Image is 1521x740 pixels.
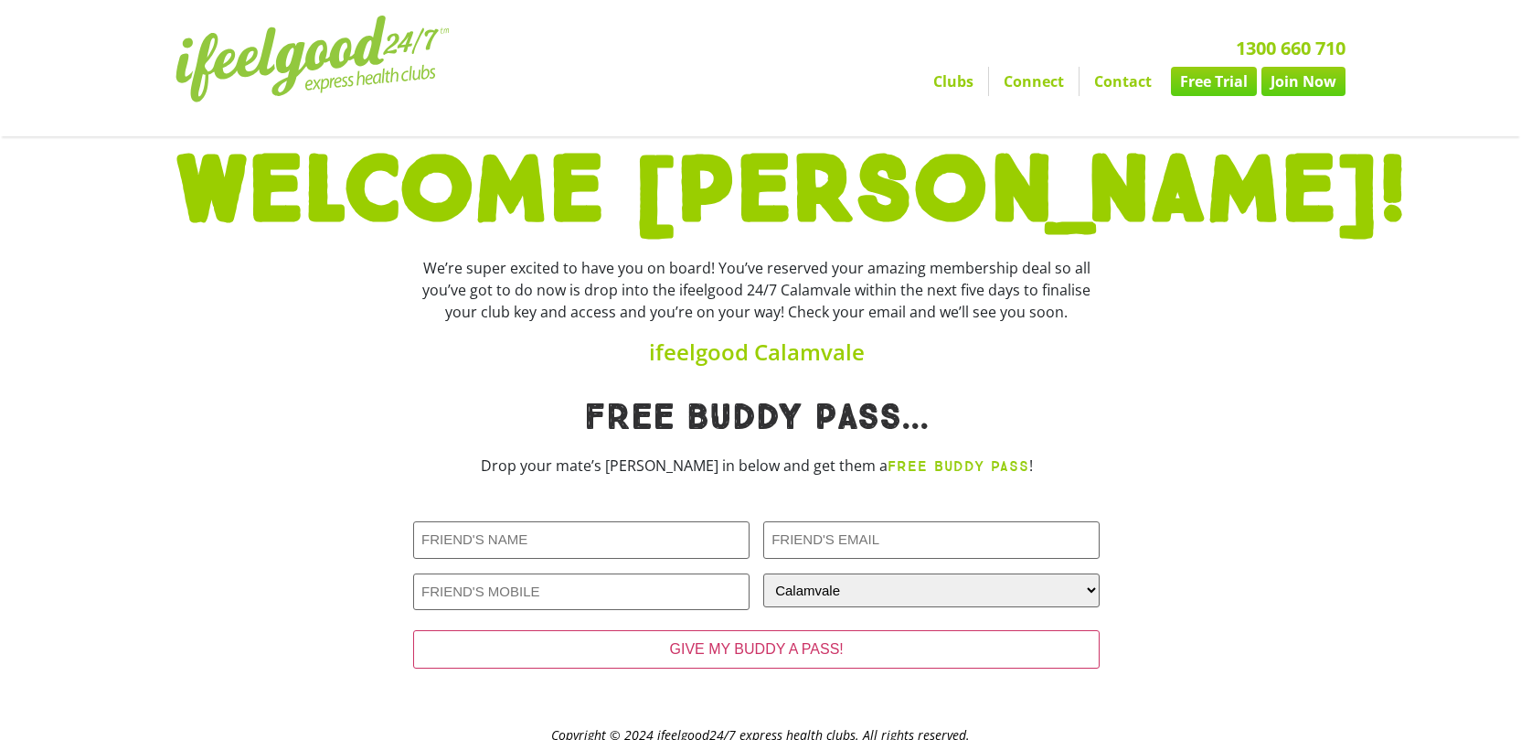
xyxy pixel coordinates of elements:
[413,630,1100,669] input: GIVE MY BUDDY A PASS!
[919,67,988,96] a: Clubs
[888,457,1029,475] strong: FREE BUDDY PASS
[413,574,750,611] input: FRIEND'S MOBILE
[413,455,1100,477] p: Drop your mate’s [PERSON_NAME] in below and get them a !
[1171,67,1257,96] a: Free Trial
[413,521,750,559] input: FRIEND'S NAME
[413,400,1100,436] h1: Free Buddy pass...
[413,341,1100,363] h4: ifeelgood Calamvale
[1236,36,1345,60] a: 1300 660 710
[413,257,1100,323] div: We’re super excited to have you on board! You’ve reserved your amazing membership deal so all you...
[175,145,1345,239] h1: WELCOME [PERSON_NAME]!
[989,67,1079,96] a: Connect
[1080,67,1166,96] a: Contact
[763,521,1100,559] input: FRIEND'S EMAIL
[591,67,1345,96] nav: Menu
[1261,67,1345,96] a: Join Now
